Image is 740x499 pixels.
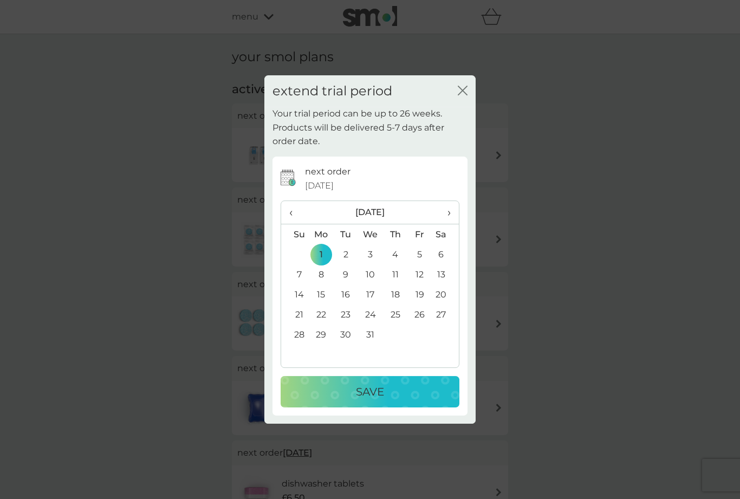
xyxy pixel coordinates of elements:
td: 18 [383,284,407,304]
p: Save [356,383,384,400]
th: We [358,224,383,245]
td: 4 [383,244,407,264]
td: 2 [334,244,358,264]
td: 31 [358,325,383,345]
td: 21 [281,304,309,325]
button: Save [281,376,459,407]
span: › [440,201,451,224]
td: 11 [383,264,407,284]
td: 16 [334,284,358,304]
td: 27 [432,304,459,325]
td: 17 [358,284,383,304]
td: 14 [281,284,309,304]
td: 6 [432,244,459,264]
th: [DATE] [309,201,432,224]
td: 30 [334,325,358,345]
p: Your trial period can be up to 26 weeks. Products will be delivered 5-7 days after order date. [272,107,468,148]
span: ‹ [289,201,301,224]
th: Sa [432,224,459,245]
td: 25 [383,304,407,325]
td: 29 [309,325,334,345]
td: 3 [358,244,383,264]
td: 12 [407,264,432,284]
td: 26 [407,304,432,325]
td: 28 [281,325,309,345]
td: 13 [432,264,459,284]
p: next order [305,165,350,179]
td: 22 [309,304,334,325]
td: 10 [358,264,383,284]
td: 24 [358,304,383,325]
td: 5 [407,244,432,264]
td: 15 [309,284,334,304]
td: 23 [334,304,358,325]
span: [DATE] [305,179,334,193]
h2: extend trial period [272,83,392,99]
td: 7 [281,264,309,284]
th: Th [383,224,407,245]
td: 1 [309,244,334,264]
th: Fr [407,224,432,245]
th: Tu [334,224,358,245]
td: 9 [334,264,358,284]
button: close [458,86,468,97]
td: 8 [309,264,334,284]
th: Su [281,224,309,245]
td: 20 [432,284,459,304]
td: 19 [407,284,432,304]
th: Mo [309,224,334,245]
